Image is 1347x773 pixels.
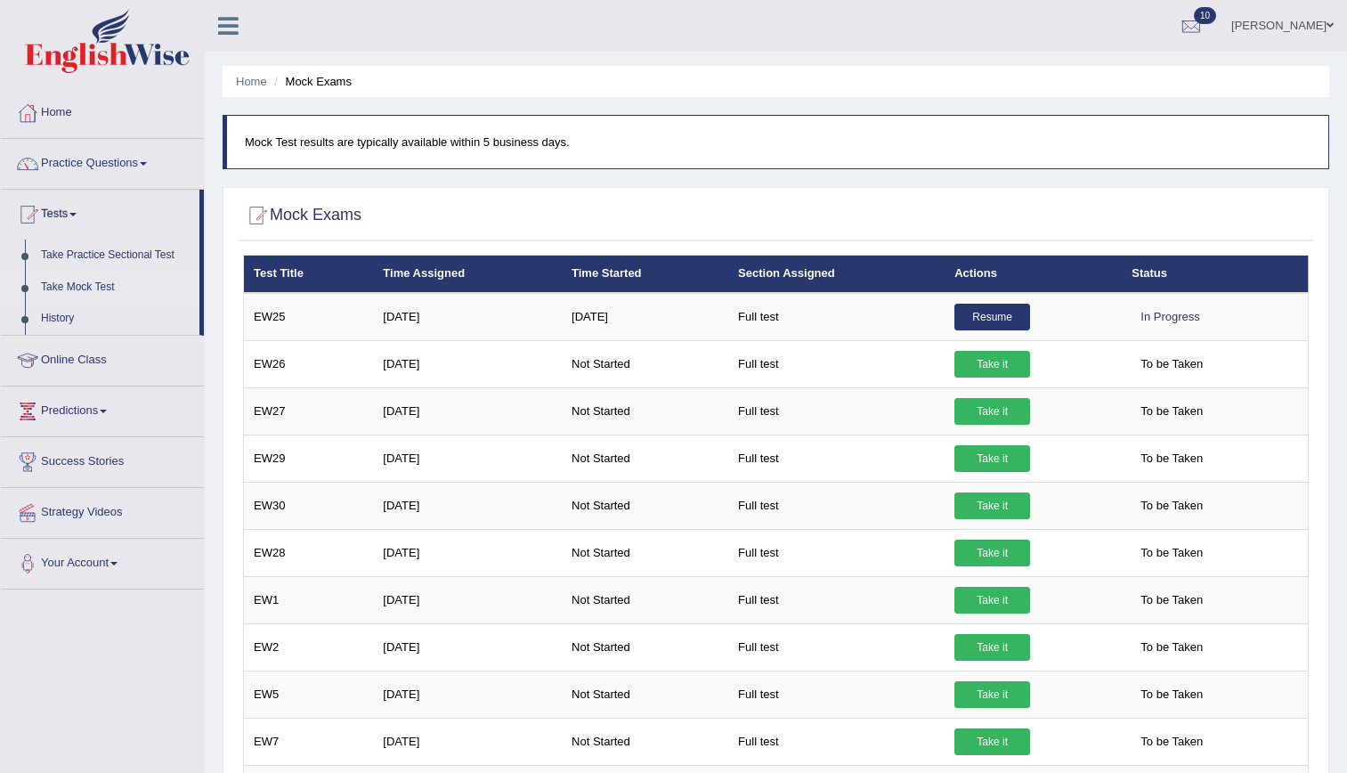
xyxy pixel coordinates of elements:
td: EW26 [244,340,374,387]
td: Full test [728,293,945,341]
td: Not Started [562,529,728,576]
td: EW7 [244,718,374,765]
a: Take it [954,681,1030,708]
span: To be Taken [1132,492,1212,519]
span: To be Taken [1132,351,1212,378]
a: Take it [954,634,1030,661]
span: To be Taken [1132,587,1212,614]
td: [DATE] [373,435,562,482]
a: Online Class [1,336,204,380]
td: Not Started [562,435,728,482]
a: Take it [954,351,1030,378]
span: To be Taken [1132,540,1212,566]
td: Full test [728,387,945,435]
td: [DATE] [373,293,562,341]
td: [DATE] [373,671,562,718]
span: To be Taken [1132,398,1212,425]
span: To be Taken [1132,445,1212,472]
h2: Mock Exams [243,202,361,229]
td: EW1 [244,576,374,623]
th: Status [1122,256,1308,293]
th: Time Assigned [373,256,562,293]
span: 10 [1194,7,1216,24]
td: Not Started [562,576,728,623]
a: Take it [954,492,1030,519]
td: EW30 [244,482,374,529]
td: Full test [728,576,945,623]
td: Full test [728,623,945,671]
div: In Progress [1132,304,1208,330]
span: To be Taken [1132,634,1212,661]
a: Your Account [1,539,204,583]
a: Tests [1,190,199,234]
td: EW25 [244,293,374,341]
td: EW29 [244,435,374,482]
a: Take it [954,398,1030,425]
td: Full test [728,718,945,765]
a: History [33,303,199,335]
span: To be Taken [1132,681,1212,708]
th: Test Title [244,256,374,293]
td: Not Started [562,623,728,671]
td: [DATE] [373,718,562,765]
td: [DATE] [373,576,562,623]
th: Actions [945,256,1122,293]
a: Practice Questions [1,139,204,183]
span: To be Taken [1132,728,1212,755]
td: Not Started [562,387,728,435]
a: Take Mock Test [33,272,199,304]
td: Full test [728,482,945,529]
a: Resume [954,304,1030,330]
td: Full test [728,671,945,718]
td: Not Started [562,718,728,765]
a: Home [1,88,204,133]
p: Mock Test results are typically available within 5 business days. [245,134,1310,151]
a: Take it [954,540,1030,566]
a: Home [236,75,267,88]
td: [DATE] [373,529,562,576]
td: Not Started [562,482,728,529]
a: Take Practice Sectional Test [33,240,199,272]
td: Not Started [562,340,728,387]
a: Take it [954,445,1030,472]
td: [DATE] [373,340,562,387]
td: [DATE] [373,482,562,529]
a: Take it [954,728,1030,755]
a: Success Stories [1,437,204,482]
td: [DATE] [373,623,562,671]
td: EW27 [244,387,374,435]
td: [DATE] [373,387,562,435]
td: Full test [728,435,945,482]
li: Mock Exams [270,73,352,90]
td: EW5 [244,671,374,718]
td: EW28 [244,529,374,576]
td: EW2 [244,623,374,671]
td: Full test [728,529,945,576]
td: [DATE] [562,293,728,341]
a: Take it [954,587,1030,614]
a: Predictions [1,386,204,431]
th: Time Started [562,256,728,293]
td: Not Started [562,671,728,718]
td: Full test [728,340,945,387]
th: Section Assigned [728,256,945,293]
a: Strategy Videos [1,488,204,533]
